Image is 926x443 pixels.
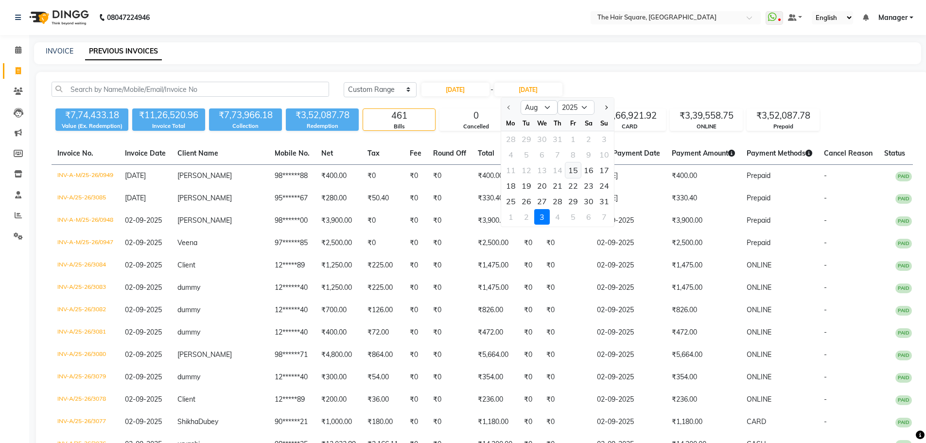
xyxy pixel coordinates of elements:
[209,122,282,130] div: Collection
[581,209,596,225] div: Saturday, September 6, 2025
[472,187,518,210] td: ₹330.40
[503,194,519,209] div: Monday, August 25, 2025
[440,123,512,131] div: Cancelled
[747,350,771,359] span: ONLINE
[565,178,581,194] div: Friday, August 22, 2025
[666,187,741,210] td: ₹330.40
[895,216,912,226] span: PAID
[315,299,362,321] td: ₹700.00
[747,283,771,292] span: ONLINE
[541,254,591,277] td: ₹0
[581,194,596,209] div: 30
[52,344,119,366] td: INV-A/25-26/3080
[52,411,119,433] td: INV-A/25-26/3077
[895,395,912,405] span: PAID
[52,232,119,254] td: INV-A-M/25-26/0947
[427,411,472,433] td: ₹0
[541,411,591,433] td: ₹0
[519,178,534,194] div: 19
[534,178,550,194] div: Wednesday, August 20, 2025
[824,372,827,381] span: -
[824,350,827,359] span: -
[895,239,912,248] span: PAID
[541,344,591,366] td: ₹0
[503,209,519,225] div: Monday, September 1, 2025
[666,277,741,299] td: ₹1,475.00
[503,178,519,194] div: Monday, August 18, 2025
[52,277,119,299] td: INV-A/25-26/3083
[321,149,333,158] span: Net
[315,165,362,188] td: ₹400.00
[565,194,581,209] div: 29
[824,417,827,426] span: -
[666,344,741,366] td: ₹5,664.00
[55,108,128,122] div: ₹7,74,433.18
[362,299,404,321] td: ₹126.00
[107,4,150,31] b: 08047224946
[581,178,596,194] div: 23
[177,261,195,269] span: Client
[315,187,362,210] td: ₹280.00
[52,299,119,321] td: INV-A/25-26/3082
[404,277,427,299] td: ₹0
[591,165,666,188] td: [DATE]
[286,108,359,122] div: ₹3,52,087.78
[824,261,827,269] span: -
[895,373,912,383] span: PAID
[591,210,666,232] td: 02-09-2025
[362,411,404,433] td: ₹180.00
[362,389,404,411] td: ₹36.00
[490,85,493,95] span: -
[52,254,119,277] td: INV-A/25-26/3084
[666,165,741,188] td: ₹400.00
[363,109,435,123] div: 461
[472,366,518,389] td: ₹354.00
[565,209,581,225] div: 5
[666,232,741,254] td: ₹2,500.00
[404,165,427,188] td: ₹0
[541,389,591,411] td: ₹0
[433,149,466,158] span: Round Off
[534,209,550,225] div: 3
[427,299,472,321] td: ₹0
[472,254,518,277] td: ₹1,475.00
[404,232,427,254] td: ₹0
[747,305,771,314] span: ONLINE
[362,232,404,254] td: ₹0
[362,321,404,344] td: ₹72.00
[503,115,519,131] div: Mo
[494,83,562,96] input: End Date
[518,344,541,366] td: ₹0
[895,172,912,181] span: PAID
[596,209,612,225] div: 7
[503,194,519,209] div: 25
[125,372,162,381] span: 02-09-2025
[550,115,565,131] div: Th
[25,4,91,31] img: logo
[315,210,362,232] td: ₹3,900.00
[518,299,541,321] td: ₹0
[427,254,472,277] td: ₹0
[747,216,770,225] span: Prepaid
[550,209,565,225] div: 4
[596,178,612,194] div: 24
[177,350,232,359] span: [PERSON_NAME]
[518,389,541,411] td: ₹0
[427,344,472,366] td: ₹0
[666,389,741,411] td: ₹236.00
[367,149,380,158] span: Tax
[472,389,518,411] td: ₹236.00
[581,209,596,225] div: 6
[878,13,908,23] span: Manager
[895,284,912,293] span: PAID
[315,254,362,277] td: ₹1,250.00
[125,305,162,314] span: 02-09-2025
[596,194,612,209] div: 31
[747,194,770,202] span: Prepaid
[541,321,591,344] td: ₹0
[315,344,362,366] td: ₹4,800.00
[472,344,518,366] td: ₹5,664.00
[518,277,541,299] td: ₹0
[747,109,819,123] div: ₹3,52,087.78
[747,328,771,337] span: ONLINE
